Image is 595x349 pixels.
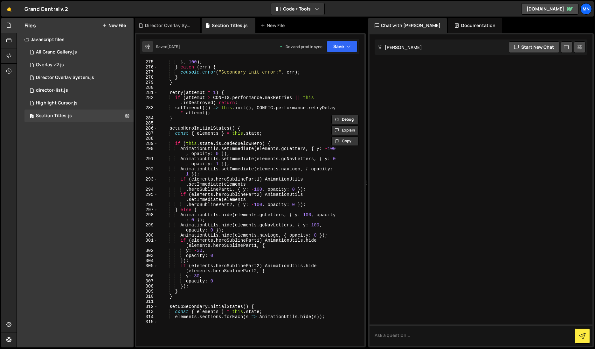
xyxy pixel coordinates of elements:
div: 275 [136,60,158,65]
div: 278 [136,75,158,80]
h2: Files [24,22,36,29]
div: 308 [136,284,158,289]
div: 310 [136,294,158,299]
div: 300 [136,233,158,238]
button: Debug [331,115,359,124]
div: 312 [136,304,158,309]
div: 293 [136,177,158,187]
button: Start new chat [509,41,559,53]
div: 280 [136,85,158,90]
div: 282 [136,95,158,105]
div: Section Titles.js [212,22,248,29]
button: Explain [331,125,359,135]
button: Code + Tools [271,3,324,15]
div: 15298/40379.js [24,84,134,97]
div: 299 [136,223,158,233]
div: 281 [136,90,158,95]
div: 287 [136,131,158,136]
div: 311 [136,299,158,304]
span: 0 [30,114,34,119]
div: 289 [136,141,158,146]
div: 277 [136,70,158,75]
div: 290 [136,146,158,156]
div: 284 [136,116,158,121]
div: Javascript files [17,33,134,46]
div: 295 [136,192,158,202]
div: 304 [136,258,158,263]
div: 296 [136,202,158,207]
div: 285 [136,121,158,126]
a: [DOMAIN_NAME] [521,3,578,15]
div: 15298/45944.js [24,59,134,71]
div: All Grand Gallery.js [36,49,77,55]
button: Copy [331,136,359,146]
div: 297 [136,207,158,212]
div: 15298/40223.js [24,110,134,122]
div: New File [260,22,287,29]
div: Chat with [PERSON_NAME] [368,18,447,33]
div: 291 [136,156,158,167]
div: 288 [136,136,158,141]
div: 305 [136,263,158,274]
div: Dev and prod in sync [279,44,322,49]
h2: [PERSON_NAME] [378,44,422,50]
div: 15298/43578.js [24,46,134,59]
div: 315 [136,319,158,324]
div: Section Titles.js [36,113,72,119]
div: 313 [136,309,158,314]
div: 276 [136,65,158,70]
div: 309 [136,289,158,294]
div: 303 [136,253,158,258]
div: 302 [136,248,158,253]
div: 286 [136,126,158,131]
div: Documentation [448,18,502,33]
div: 15298/42891.js [24,71,134,84]
div: Saved [156,44,180,49]
div: 279 [136,80,158,85]
div: 301 [136,238,158,248]
div: [DATE] [167,44,180,49]
div: 283 [136,105,158,116]
div: Highlight Cursor.js [36,100,78,106]
div: Grand Central v.2 [24,5,68,13]
div: Director Overlay System.js [36,75,94,81]
div: 298 [136,212,158,223]
div: 307 [136,279,158,284]
div: director-list.js [36,88,68,93]
button: Save [327,41,357,52]
div: Director Overlay System.js [145,22,193,29]
a: MN [580,3,592,15]
div: 15298/43117.js [24,97,134,110]
div: Overlay v2.js [36,62,64,68]
div: 306 [136,274,158,279]
button: New File [102,23,126,28]
div: 294 [136,187,158,192]
div: 314 [136,314,158,319]
div: 292 [136,167,158,177]
a: 🤙 [1,1,17,17]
